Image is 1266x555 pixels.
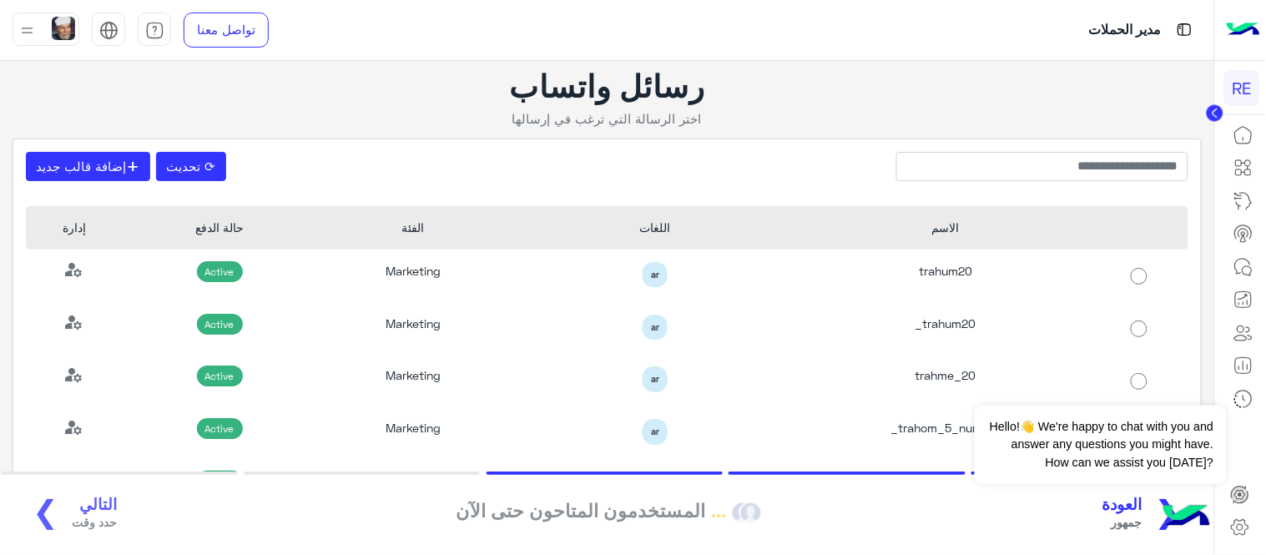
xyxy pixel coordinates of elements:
[197,314,243,335] span: Active
[800,354,1091,406] div: trahme_20
[1155,492,1182,529] span: ❮
[1089,19,1162,42] p: مدير الحملات
[643,419,668,445] span: ar
[643,315,668,341] span: ar
[197,366,243,386] span: Active
[1158,488,1216,547] img: hulul-logo.png
[123,206,316,249] div: حالة الدفع
[138,13,171,48] a: tab
[52,17,75,40] img: userImage
[1174,19,1195,40] img: tab
[643,366,668,392] span: ar
[145,21,164,40] img: tab
[800,406,1091,459] div: trahom_5_number_
[800,250,1091,302] div: trahum20
[800,302,1091,355] div: trahum20_
[316,406,510,459] div: Marketing
[316,459,510,512] div: Marketing
[1224,70,1260,106] div: RE
[1097,491,1199,537] button: ❮العودة
[800,459,1091,512] div: riyadh_captins
[156,152,226,182] button: ⟳ تحديث
[800,206,1091,249] div: الاسم
[510,206,800,249] div: اللغات
[26,206,123,249] div: إدارة
[197,261,243,282] span: Active
[975,406,1226,484] span: Hello!👋 We're happy to chat with you and answer any questions you might have. How can we assist y...
[197,418,243,439] span: Active
[316,206,510,249] div: الفئة
[1102,495,1142,514] span: العودة
[316,250,510,302] div: Marketing
[1227,13,1260,48] img: Logo
[17,20,38,41] img: profile
[316,354,510,406] div: Marketing
[643,262,668,288] span: ar
[184,13,269,48] a: تواصل معنا
[99,21,119,40] img: tab
[316,302,510,355] div: Marketing
[126,153,139,179] span: +
[26,152,150,182] button: +إضافة قالب جديد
